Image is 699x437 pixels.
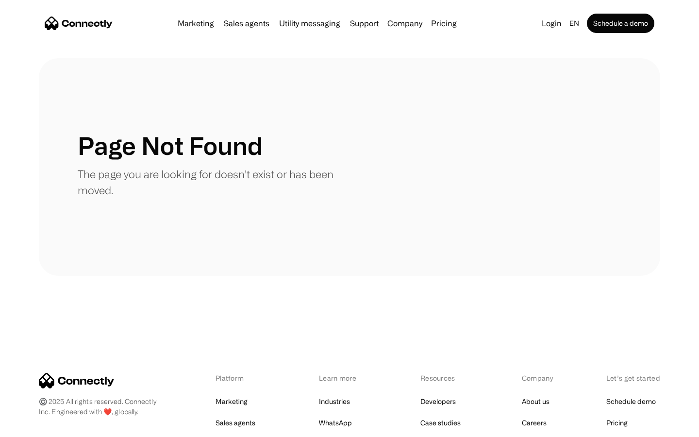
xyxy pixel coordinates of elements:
[606,395,656,408] a: Schedule demo
[216,416,255,430] a: Sales agents
[538,17,566,30] a: Login
[420,395,456,408] a: Developers
[78,166,349,198] p: The page you are looking for doesn't exist or has been moved.
[606,373,660,383] div: Let’s get started
[319,373,370,383] div: Learn more
[216,373,268,383] div: Platform
[387,17,422,30] div: Company
[19,420,58,434] ul: Language list
[346,19,383,27] a: Support
[522,416,547,430] a: Careers
[569,17,579,30] div: en
[522,395,549,408] a: About us
[522,373,556,383] div: Company
[10,419,58,434] aside: Language selected: English
[174,19,218,27] a: Marketing
[275,19,344,27] a: Utility messaging
[216,395,248,408] a: Marketing
[420,416,461,430] a: Case studies
[606,416,628,430] a: Pricing
[587,14,654,33] a: Schedule a demo
[220,19,273,27] a: Sales agents
[78,131,263,160] h1: Page Not Found
[319,416,352,430] a: WhatsApp
[319,395,350,408] a: Industries
[420,373,471,383] div: Resources
[427,19,461,27] a: Pricing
